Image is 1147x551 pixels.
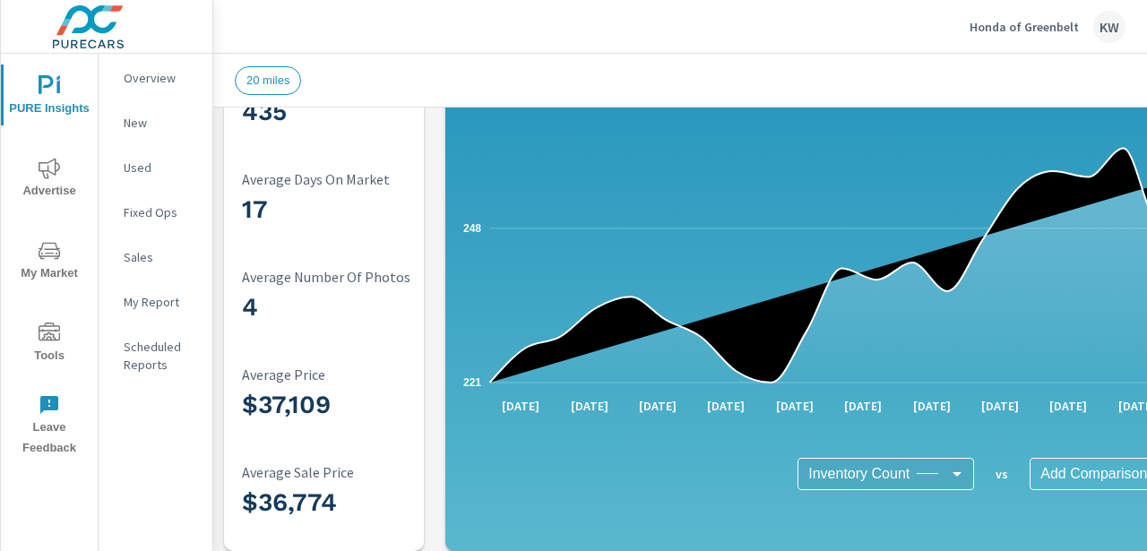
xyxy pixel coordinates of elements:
[969,397,1031,415] p: [DATE]
[99,65,212,91] div: Overview
[808,465,910,483] span: Inventory Count
[99,154,212,181] div: Used
[1040,465,1147,483] span: Add Comparison
[242,171,479,187] p: Average Days On Market
[1093,11,1125,43] div: KW
[1037,397,1100,415] p: [DATE]
[6,240,92,284] span: My Market
[124,159,198,176] p: Used
[124,293,198,311] p: My Report
[242,464,479,480] p: Average Sale Price
[970,19,1079,35] p: Honda of Greenbelt
[124,338,198,374] p: Scheduled Reports
[236,73,300,87] span: 20 miles
[99,244,212,271] div: Sales
[6,158,92,202] span: Advertise
[124,248,198,266] p: Sales
[974,466,1030,482] p: vs
[763,397,826,415] p: [DATE]
[626,397,689,415] p: [DATE]
[124,69,198,87] p: Overview
[99,109,212,136] div: New
[798,458,974,490] div: Inventory Count
[242,487,479,518] h3: $36,774
[489,397,552,415] p: [DATE]
[832,397,894,415] p: [DATE]
[1,54,98,466] div: nav menu
[99,199,212,226] div: Fixed Ops
[242,194,479,225] h3: 17
[242,269,479,285] p: Average Number Of Photos
[694,397,757,415] p: [DATE]
[463,376,481,389] text: 221
[558,397,621,415] p: [DATE]
[242,366,479,383] p: Average Price
[242,97,479,127] h3: 435
[99,333,212,378] div: Scheduled Reports
[6,394,92,459] span: Leave Feedback
[124,114,198,132] p: New
[901,397,963,415] p: [DATE]
[242,292,479,323] h3: 4
[463,222,481,235] text: 248
[6,323,92,366] span: Tools
[124,203,198,221] p: Fixed Ops
[242,390,479,420] h3: $37,109
[6,75,92,119] span: PURE Insights
[99,288,212,315] div: My Report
